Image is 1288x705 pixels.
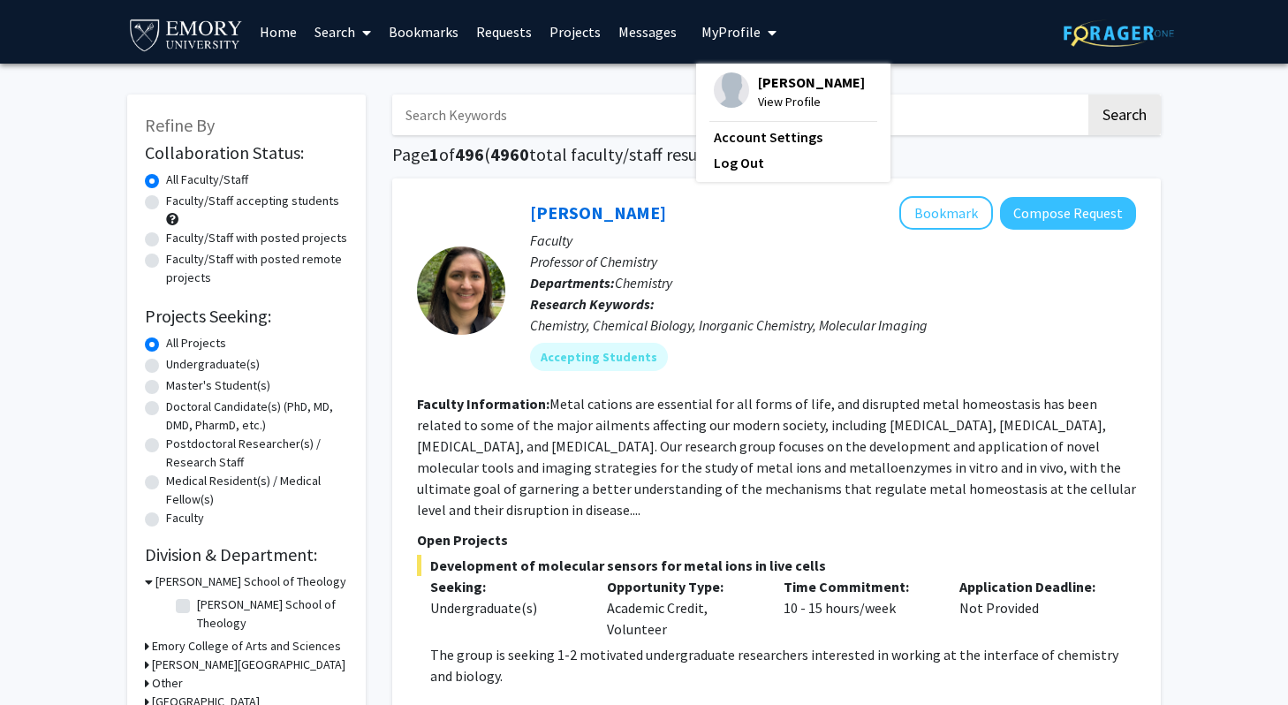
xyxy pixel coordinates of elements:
span: My Profile [701,23,761,41]
p: Faculty [530,230,1136,251]
iframe: Chat [13,625,75,692]
label: Postdoctoral Researcher(s) / Research Staff [166,435,348,472]
a: Bookmarks [380,1,467,63]
a: Messages [610,1,686,63]
a: [PERSON_NAME] [530,201,666,224]
h3: [PERSON_NAME] School of Theology [155,572,346,591]
b: Faculty Information: [417,395,549,413]
button: Add Daniela Buccella to Bookmarks [899,196,993,230]
div: Not Provided [946,576,1123,640]
img: Profile Picture [714,72,749,108]
label: [PERSON_NAME] School of Theology [197,595,344,633]
label: Faculty/Staff with posted remote projects [166,250,348,287]
button: Search [1088,95,1161,135]
b: Research Keywords: [530,295,655,313]
p: Application Deadline: [959,576,1110,597]
img: Emory University Logo [127,14,245,54]
div: Chemistry, Chemical Biology, Inorganic Chemistry, Molecular Imaging [530,315,1136,336]
p: The group is seeking 1-2 motivated undergraduate researchers interested in working at the interfa... [430,644,1136,686]
a: Projects [541,1,610,63]
span: Refine By [145,114,215,136]
span: Development of molecular sensors for metal ions in live cells [417,555,1136,576]
label: Faculty/Staff accepting students [166,192,339,210]
a: Home [251,1,306,63]
fg-read-more: Metal cations are essential for all forms of life, and disrupted metal homeostasis has been relat... [417,395,1136,519]
button: Compose Request to Daniela Buccella [1000,197,1136,230]
p: Professor of Chemistry [530,251,1136,272]
h2: Collaboration Status: [145,142,348,163]
p: Open Projects [417,529,1136,550]
h3: Other [152,674,183,693]
label: Master's Student(s) [166,376,270,395]
h3: Emory College of Arts and Sciences [152,637,341,656]
a: Log Out [714,152,873,173]
span: 496 [455,143,484,165]
div: 10 - 15 hours/week [770,576,947,640]
mat-chip: Accepting Students [530,343,668,371]
a: Account Settings [714,126,873,148]
label: Undergraduate(s) [166,355,260,374]
div: Profile Picture[PERSON_NAME]View Profile [714,72,865,111]
h2: Projects Seeking: [145,306,348,327]
span: Chemistry [615,274,672,292]
h1: Page of ( total faculty/staff results) [392,144,1161,165]
p: Opportunity Type: [607,576,757,597]
input: Search Keywords [392,95,1086,135]
a: Search [306,1,380,63]
span: 4960 [490,143,529,165]
b: Departments: [530,274,615,292]
label: All Faculty/Staff [166,171,248,189]
a: Requests [467,1,541,63]
label: Medical Resident(s) / Medical Fellow(s) [166,472,348,509]
div: Academic Credit, Volunteer [594,576,770,640]
p: Seeking: [430,576,580,597]
p: Time Commitment: [784,576,934,597]
label: Faculty/Staff with posted projects [166,229,347,247]
label: Faculty [166,509,204,527]
span: View Profile [758,92,865,111]
img: ForagerOne Logo [1064,19,1174,47]
label: All Projects [166,334,226,352]
span: 1 [429,143,439,165]
h3: [PERSON_NAME][GEOGRAPHIC_DATA] [152,656,345,674]
div: Undergraduate(s) [430,597,580,618]
span: [PERSON_NAME] [758,72,865,92]
h2: Division & Department: [145,544,348,565]
label: Doctoral Candidate(s) (PhD, MD, DMD, PharmD, etc.) [166,398,348,435]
